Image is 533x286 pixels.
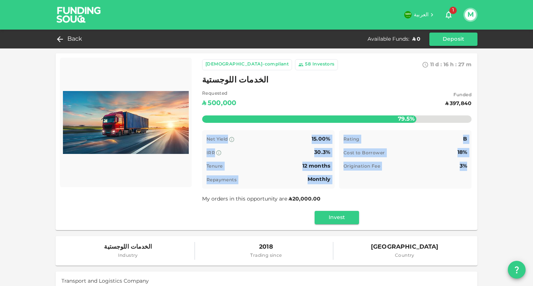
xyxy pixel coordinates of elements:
span: Requested [202,90,236,98]
button: question [508,261,526,279]
span: العربية [414,12,429,17]
span: ʢ [289,196,292,202]
span: الخدمات اللوجستية [104,242,152,252]
button: 1 [441,7,456,22]
span: [GEOGRAPHIC_DATA] [371,242,439,252]
span: الخدمات اللوجستية [202,73,269,88]
span: 3% [460,164,467,169]
div: ʢ 0 [412,36,420,43]
img: Marketplace Logo [63,61,189,184]
span: 12 months [302,164,330,169]
span: B [463,137,467,142]
span: Country [371,252,439,260]
span: Industry [104,252,152,260]
span: Tenure [207,164,222,169]
span: 27 [458,62,465,67]
span: 30.3% [314,150,330,155]
span: Net Yield [207,137,228,142]
span: 18% [457,150,467,155]
span: IRR [207,151,215,155]
button: M [465,9,476,20]
span: Back [67,34,83,44]
span: d : [435,62,442,67]
button: Deposit [429,33,477,46]
span: 2018 [250,242,282,252]
span: h : [450,62,457,67]
span: Trading since [250,252,282,260]
span: 20,000.00 [292,196,321,202]
span: Repayments [207,178,237,182]
div: [DEMOGRAPHIC_DATA]-compliant [205,61,289,68]
span: Funded [445,92,472,99]
span: 16 [443,62,449,67]
div: Available Funds : [368,36,409,43]
span: m [466,62,472,67]
div: 58 [305,61,311,68]
span: 15.00% [312,137,330,142]
span: Rating [343,137,359,142]
span: Cost to Borrower [343,151,385,155]
button: Invest [315,211,359,224]
div: Investors [312,61,335,68]
img: flag-sa.b9a346574cdc8950dd34b50780441f57.svg [404,11,412,18]
span: Monthly [308,177,330,182]
span: 1 [449,7,457,14]
span: 11 [430,62,434,67]
span: My orders in this opportunity are [202,196,321,202]
span: Origination Fee [343,164,380,169]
